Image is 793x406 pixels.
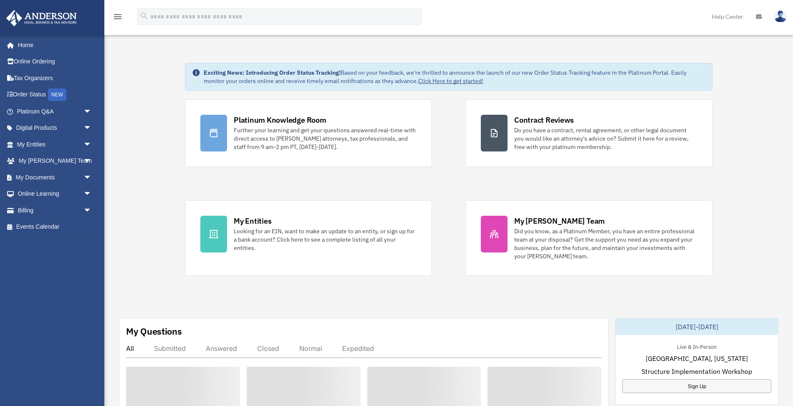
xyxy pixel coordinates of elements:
a: My Entities Looking for an EIN, want to make an update to an entity, or sign up for a bank accoun... [185,200,432,276]
div: Do you have a contract, rental agreement, or other legal document you would like an attorney's ad... [514,126,697,151]
div: My Questions [126,325,182,338]
a: Click Here to get started! [418,77,483,85]
a: Tax Organizers [6,70,104,86]
div: Submitted [154,344,186,353]
a: Events Calendar [6,219,104,235]
div: Normal [299,344,322,353]
div: Live & In-Person [670,342,723,351]
span: arrow_drop_down [83,169,100,186]
div: Looking for an EIN, want to make an update to an entity, or sign up for a bank account? Click her... [234,227,417,252]
div: Expedited [342,344,374,353]
a: My [PERSON_NAME] Team Did you know, as a Platinum Member, you have an entire professional team at... [465,200,712,276]
a: Home [6,37,100,53]
div: My [PERSON_NAME] Team [514,216,605,226]
a: Platinum Q&Aarrow_drop_down [6,103,104,120]
a: Sign Up [622,379,771,393]
a: My Documentsarrow_drop_down [6,169,104,186]
img: User Pic [774,10,787,23]
div: Did you know, as a Platinum Member, you have an entire professional team at your disposal? Get th... [514,227,697,260]
div: NEW [48,88,66,101]
a: Contract Reviews Do you have a contract, rental agreement, or other legal document you would like... [465,99,712,167]
a: Digital Productsarrow_drop_down [6,120,104,136]
a: Order StatusNEW [6,86,104,103]
a: menu [113,15,123,22]
div: Further your learning and get your questions answered real-time with direct access to [PERSON_NAM... [234,126,417,151]
strong: Exciting News: Introducing Order Status Tracking! [204,69,341,76]
i: menu [113,12,123,22]
span: [GEOGRAPHIC_DATA], [US_STATE] [646,353,748,363]
span: arrow_drop_down [83,120,100,137]
a: Billingarrow_drop_down [6,202,104,219]
span: arrow_drop_down [83,186,100,203]
i: search [139,11,149,20]
div: [DATE]-[DATE] [616,318,778,335]
a: My Entitiesarrow_drop_down [6,136,104,153]
a: Online Ordering [6,53,104,70]
span: arrow_drop_down [83,153,100,170]
div: Closed [257,344,279,353]
div: Answered [206,344,237,353]
div: Based on your feedback, we're thrilled to announce the launch of our new Order Status Tracking fe... [204,68,705,85]
span: arrow_drop_down [83,136,100,153]
img: Anderson Advisors Platinum Portal [4,10,79,26]
a: My [PERSON_NAME] Teamarrow_drop_down [6,153,104,169]
div: Contract Reviews [514,115,574,125]
span: arrow_drop_down [83,202,100,219]
div: All [126,344,134,353]
span: arrow_drop_down [83,103,100,120]
span: Structure Implementation Workshop [641,366,752,376]
a: Online Learningarrow_drop_down [6,186,104,202]
div: My Entities [234,216,271,226]
div: Platinum Knowledge Room [234,115,326,125]
a: Platinum Knowledge Room Further your learning and get your questions answered real-time with dire... [185,99,432,167]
